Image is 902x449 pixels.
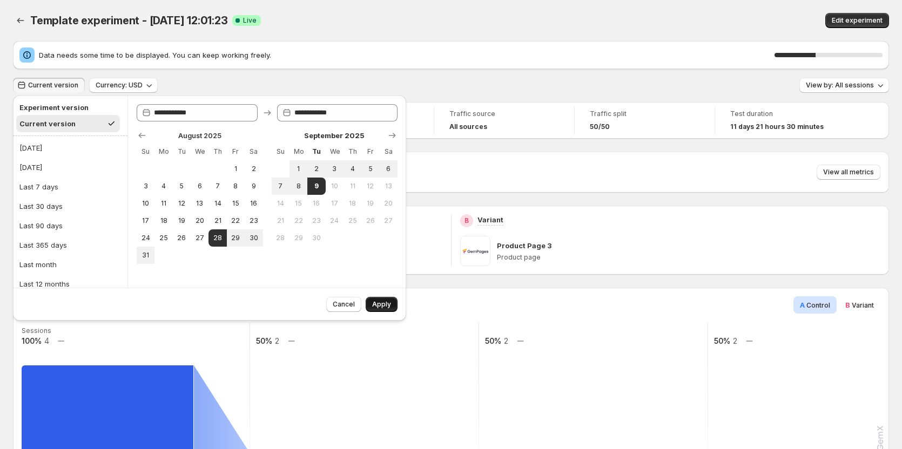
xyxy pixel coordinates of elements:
button: Wednesday August 27 2025 [191,229,208,247]
button: Tuesday September 23 2025 [307,212,325,229]
button: Friday September 26 2025 [361,212,379,229]
span: 2 [249,165,258,173]
button: Monday September 15 2025 [290,195,307,212]
span: 26 [366,216,375,225]
span: 23 [312,216,321,225]
span: 24 [141,234,150,242]
span: 21 [213,216,222,225]
span: 30 [312,234,321,242]
button: Monday September 22 2025 [290,212,307,229]
text: Sessions [22,326,51,335]
span: Template experiment - [DATE] 12:01:23 [30,14,228,27]
text: 50% [485,336,501,345]
button: Current version [16,115,120,132]
button: Sunday August 17 2025 [137,212,154,229]
button: Edit experiment [825,13,889,28]
button: Thursday August 21 2025 [208,212,226,229]
span: 29 [231,234,240,242]
span: 2 [312,165,321,173]
span: 8 [294,182,303,191]
span: 7 [213,182,222,191]
button: Last 7 days [16,178,124,195]
th: Sunday [137,143,154,160]
a: Test duration11 days 21 hours 30 minutes [730,108,840,132]
button: Friday August 15 2025 [227,195,245,212]
button: Saturday August 30 2025 [245,229,262,247]
button: Saturday August 9 2025 [245,178,262,195]
button: Saturday August 16 2025 [245,195,262,212]
button: Start of range Thursday August 28 2025 [208,229,226,247]
span: 5 [366,165,375,173]
button: Sunday August 3 2025 [137,178,154,195]
span: 13 [384,182,393,191]
button: Monday August 18 2025 [154,212,172,229]
text: 2 [504,336,508,345]
th: Monday [154,143,172,160]
span: 10 [330,182,339,191]
span: 28 [276,234,285,242]
button: Thursday September 4 2025 [344,160,361,178]
button: Saturday September 27 2025 [380,212,398,229]
div: Last 365 days [19,240,67,250]
span: View by: All sessions [806,81,874,90]
span: Sa [384,147,393,156]
text: 4 [44,336,49,345]
span: 18 [159,216,168,225]
button: Friday September 12 2025 [361,178,379,195]
span: 28 [213,234,222,242]
span: Sa [249,147,258,156]
span: 11 [159,199,168,208]
button: Tuesday August 12 2025 [173,195,191,212]
span: 27 [195,234,204,242]
span: 5 [177,182,186,191]
span: 10 [141,199,150,208]
div: Last 7 days [19,181,58,192]
button: Sunday September 7 2025 [272,178,290,195]
span: 1 [231,165,240,173]
button: Sunday August 31 2025 [137,247,154,264]
span: Current version [28,81,78,90]
text: 2 [733,336,737,345]
p: Product Page 3 [497,240,551,251]
button: Show next month, October 2025 [385,128,400,143]
a: Traffic sourceAll sources [449,108,559,132]
span: 13 [195,199,204,208]
span: 4 [348,165,357,173]
button: Last 30 days [16,198,124,215]
button: View by: All sessions [799,78,889,93]
th: Wednesday [191,143,208,160]
span: 15 [294,199,303,208]
button: Thursday September 18 2025 [344,195,361,212]
span: 16 [312,199,321,208]
th: Sunday [272,143,290,160]
span: 17 [330,199,339,208]
button: Saturday August 2 2025 [245,160,262,178]
button: Currency: USD [89,78,158,93]
span: Cancel [333,300,355,309]
button: Apply [366,297,398,312]
button: Thursday September 25 2025 [344,212,361,229]
button: Tuesday September 2 2025 [307,160,325,178]
button: Show previous month, July 2025 [134,128,150,143]
button: Saturday September 20 2025 [380,195,398,212]
span: Test duration [730,110,840,118]
text: 100% [22,336,42,345]
th: Thursday [344,143,361,160]
span: Fr [231,147,240,156]
h2: Experiment version [19,102,117,113]
div: Last month [19,259,57,270]
span: 26 [177,234,186,242]
button: [DATE] [16,159,124,176]
h2: B [465,216,469,225]
span: 29 [294,234,303,242]
button: Monday August 25 2025 [154,229,172,247]
span: 25 [159,234,168,242]
button: Thursday September 11 2025 [344,178,361,195]
button: Last 90 days [16,217,124,234]
div: Last 30 days [19,201,63,212]
span: Su [276,147,285,156]
span: Mo [294,147,303,156]
text: 50% [714,336,730,345]
button: Back [13,13,28,28]
span: 30 [249,234,258,242]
